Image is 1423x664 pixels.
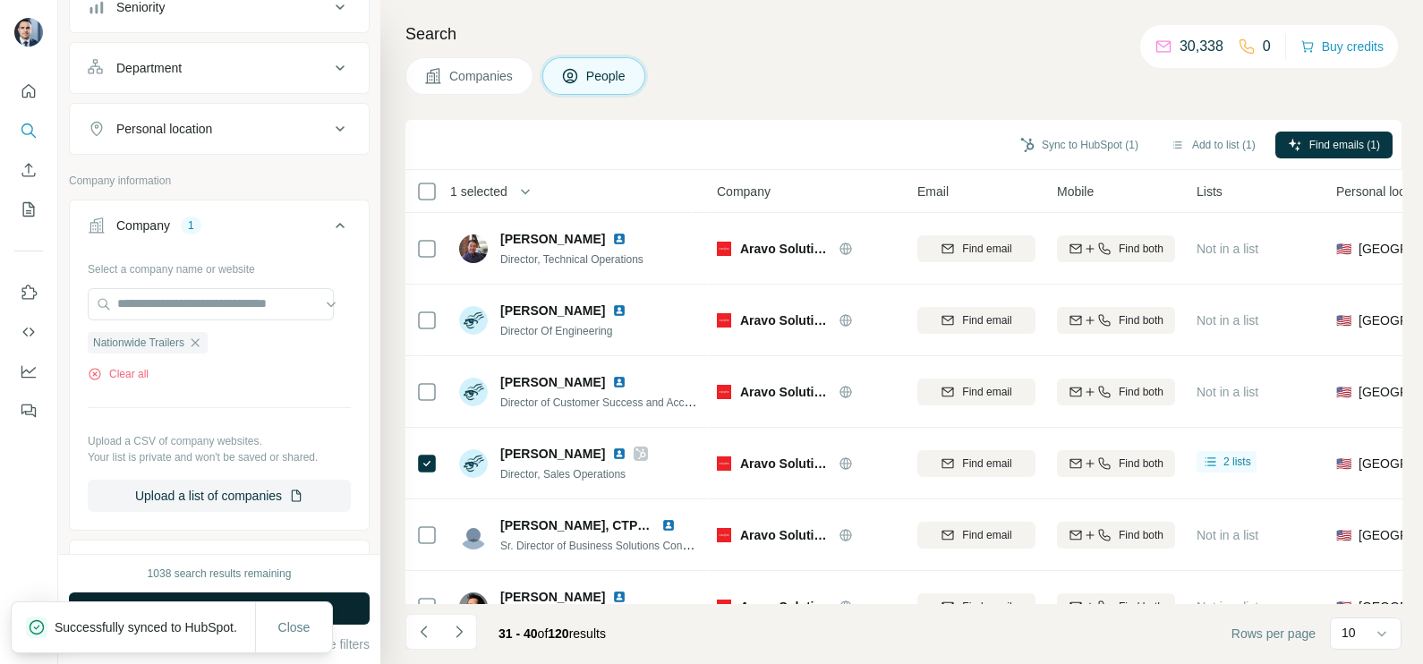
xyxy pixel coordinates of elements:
span: Rows per page [1231,625,1316,643]
span: Lists [1197,183,1223,200]
img: Logo of Aravo Solutions [717,313,731,328]
span: of [538,626,549,641]
span: Sr. Director of Business Solutions Consulting [500,538,713,552]
button: Clear all [88,366,149,382]
span: Not in a list [1197,385,1258,399]
span: Company [717,183,771,200]
button: Find both [1057,379,1175,405]
img: LinkedIn logo [612,447,626,461]
img: Avatar [459,378,488,406]
span: Aravo Solutions [740,598,830,616]
span: 🇺🇸 [1336,240,1351,258]
span: Aravo Solutions [740,455,830,472]
button: Quick start [14,75,43,107]
img: Avatar [14,18,43,47]
span: Director, Sales Operations [500,468,626,481]
span: Not in a list [1197,528,1258,542]
button: Feedback [14,395,43,427]
button: Company1 [70,204,369,254]
span: 1 selected [450,183,507,200]
button: Find both [1057,593,1175,620]
button: Navigate to next page [441,614,477,650]
span: 🇺🇸 [1336,526,1351,544]
span: [PERSON_NAME], CTPRP [500,518,655,532]
button: Add to list (1) [1158,132,1268,158]
span: Find email [962,455,1011,472]
button: Close [266,611,323,643]
span: 2 lists [1223,454,1251,470]
span: [PERSON_NAME] [500,302,605,319]
img: LinkedIn logo [661,518,676,532]
div: Select a company name or website [88,254,351,277]
span: Email [917,183,949,200]
button: Find email [917,522,1035,549]
button: Find email [917,307,1035,334]
img: Logo of Aravo Solutions [717,385,731,399]
span: Aravo Solutions [740,311,830,329]
span: People [586,67,627,85]
span: 🇺🇸 [1336,383,1351,401]
img: LinkedIn logo [612,375,626,389]
span: Mobile [1057,183,1094,200]
span: Find both [1119,527,1163,543]
span: Find emails (1) [1309,137,1380,153]
button: Find both [1057,235,1175,262]
span: 🇺🇸 [1336,311,1351,329]
img: Logo of Aravo Solutions [717,600,731,614]
span: Director, Technical Operations [500,253,643,266]
span: Director Of Engineering [500,325,612,337]
img: Avatar [459,306,488,335]
span: Close [278,618,311,636]
span: Find both [1119,599,1163,615]
img: LinkedIn logo [612,590,626,604]
button: Enrich CSV [14,154,43,186]
span: Director of Customer Success and Account Management [500,395,771,409]
p: Successfully synced to HubSpot. [55,618,251,636]
span: Nationwide Trailers [93,335,184,351]
button: Find emails (1) [1275,132,1393,158]
button: Find email [917,235,1035,262]
span: 🇺🇸 [1336,455,1351,472]
span: 120 [548,626,568,641]
img: Avatar [459,234,488,263]
p: Company information [69,173,370,189]
span: Run search [187,600,251,617]
button: Upload a list of companies [88,480,351,512]
button: Navigate to previous page [405,614,441,650]
span: Find both [1119,384,1163,400]
button: Find both [1057,522,1175,549]
span: Find email [962,384,1011,400]
span: Aravo Solutions [740,383,830,401]
span: Find email [962,527,1011,543]
button: Department [70,47,369,89]
button: Sync to HubSpot (1) [1008,132,1151,158]
button: Industry [70,544,369,587]
button: Run search [69,592,370,625]
span: Not in a list [1197,313,1258,328]
img: LinkedIn logo [612,303,626,318]
img: Logo of Aravo Solutions [717,528,731,542]
span: Find email [962,241,1011,257]
span: [PERSON_NAME] [500,230,605,248]
button: Buy credits [1300,34,1384,59]
span: Not in a list [1197,600,1258,614]
span: [PERSON_NAME] [500,445,605,463]
button: Use Surfe API [14,316,43,348]
span: Companies [449,67,515,85]
img: LinkedIn logo [612,232,626,246]
h4: Search [405,21,1402,47]
img: Avatar [459,592,488,621]
div: 1038 search results remaining [148,566,292,582]
span: 🇺🇸 [1336,598,1351,616]
button: Personal location [70,107,369,150]
button: Search [14,115,43,147]
span: Find both [1119,241,1163,257]
span: Not in a list [1197,242,1258,256]
button: Find email [917,379,1035,405]
p: Your list is private and won't be saved or shared. [88,449,351,465]
span: [PERSON_NAME] [500,588,605,606]
button: Find email [917,450,1035,477]
button: Find both [1057,307,1175,334]
div: 1 [181,217,201,234]
span: 31 - 40 [498,626,538,641]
